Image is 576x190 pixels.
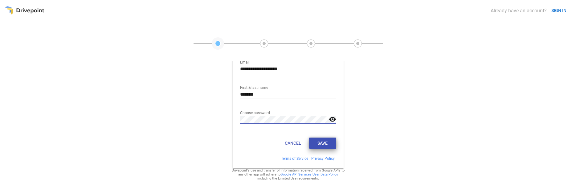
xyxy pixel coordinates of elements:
button: SIGN IN [549,5,569,16]
div: Already have an account? [491,8,547,14]
div: Drivepoint's use and transfer of information received from Google APIs to any other app will adhe... [231,168,345,180]
a: Terms of Service [281,156,308,161]
a: Google API Services User Data Policy [280,172,337,176]
button: Cancel [280,138,307,149]
button: Save [309,138,336,149]
a: Privacy Policy [311,156,335,161]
